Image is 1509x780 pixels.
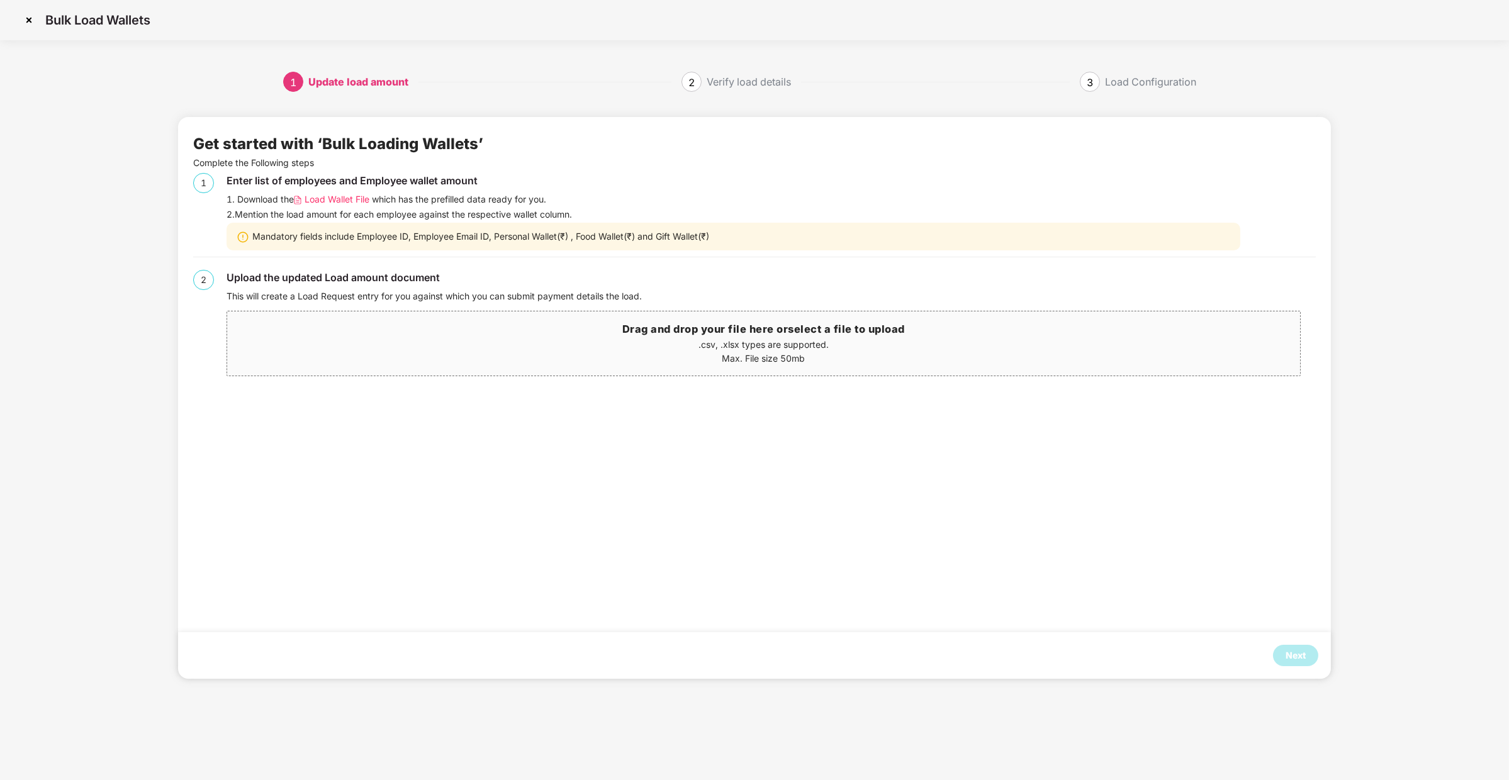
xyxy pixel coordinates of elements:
[193,173,214,193] div: 1
[1087,76,1093,89] span: 3
[788,323,906,335] span: select a file to upload
[308,72,408,92] div: Update load amount
[688,76,695,89] span: 2
[193,156,1316,170] p: Complete the Following steps
[227,208,1316,221] div: 2. Mention the load amount for each employee against the respective wallet column.
[1286,649,1306,662] div: Next
[227,270,1316,286] div: Upload the updated Load amount document
[45,13,150,28] p: Bulk Load Wallets
[227,223,1240,250] div: Mandatory fields include Employee ID, Employee Email ID, Personal Wallet(₹) , Food Wallet(₹) and ...
[227,173,1316,189] div: Enter list of employees and Employee wallet amount
[227,192,1316,206] div: 1. Download the which has the prefilled data ready for you.
[227,338,1300,352] p: .csv, .xlsx types are supported.
[707,72,791,92] div: Verify load details
[1105,72,1196,92] div: Load Configuration
[305,192,369,206] span: Load Wallet File
[193,132,483,156] div: Get started with ‘Bulk Loading Wallets’
[193,270,214,290] div: 2
[294,196,301,205] img: svg+xml;base64,PHN2ZyB4bWxucz0iaHR0cDovL3d3dy53My5vcmcvMjAwMC9zdmciIHdpZHRoPSIxMi4wNTMiIGhlaWdodD...
[227,321,1300,338] h3: Drag and drop your file here or
[19,10,39,30] img: svg+xml;base64,PHN2ZyBpZD0iQ3Jvc3MtMzJ4MzIiIHhtbG5zPSJodHRwOi8vd3d3LnczLm9yZy8yMDAwL3N2ZyIgd2lkdG...
[227,289,1316,303] div: This will create a Load Request entry for you against which you can submit payment details the load.
[290,76,296,89] span: 1
[237,231,249,243] img: svg+xml;base64,PHN2ZyBpZD0iV2FybmluZ18tXzIweDIwIiBkYXRhLW5hbWU9Ildhcm5pbmcgLSAyMHgyMCIgeG1sbnM9Im...
[227,311,1300,376] span: Drag and drop your file here orselect a file to upload.csv, .xlsx types are supported.Max. File s...
[227,352,1300,365] p: Max. File size 50mb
